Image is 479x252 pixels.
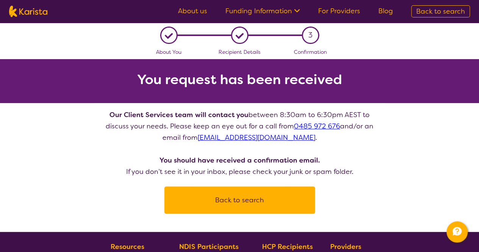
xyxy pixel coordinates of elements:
[178,6,207,16] a: About us
[411,5,470,17] a: Back to search
[308,30,312,41] span: 3
[9,6,47,17] img: Karista logo
[164,186,315,214] a: Back to search
[416,7,465,16] span: Back to search
[378,6,393,16] a: Blog
[173,189,306,211] button: Back to search
[159,156,320,165] b: You should have received a confirmation email.
[262,242,312,251] b: HCP Recipients
[111,242,144,251] b: Resources
[163,30,175,41] div: L
[330,242,361,251] b: Providers
[156,49,181,55] span: About You
[225,6,300,16] a: Funding Information
[137,73,342,86] h2: You request has been received
[234,30,245,41] div: L
[179,242,239,251] b: NDIS Participants
[318,6,360,16] a: For Providers
[103,109,376,177] p: between 8:30am to 6:30pm AEST to discuss your needs. Please keep an eye out for a call from and/o...
[294,49,327,55] span: Confirmation
[109,110,248,119] b: Our Client Services team will contact you
[218,49,261,55] span: Recipient Details
[198,133,315,142] a: [EMAIL_ADDRESS][DOMAIN_NAME]
[446,221,468,243] button: Channel Menu
[294,122,340,131] a: 0485 972 676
